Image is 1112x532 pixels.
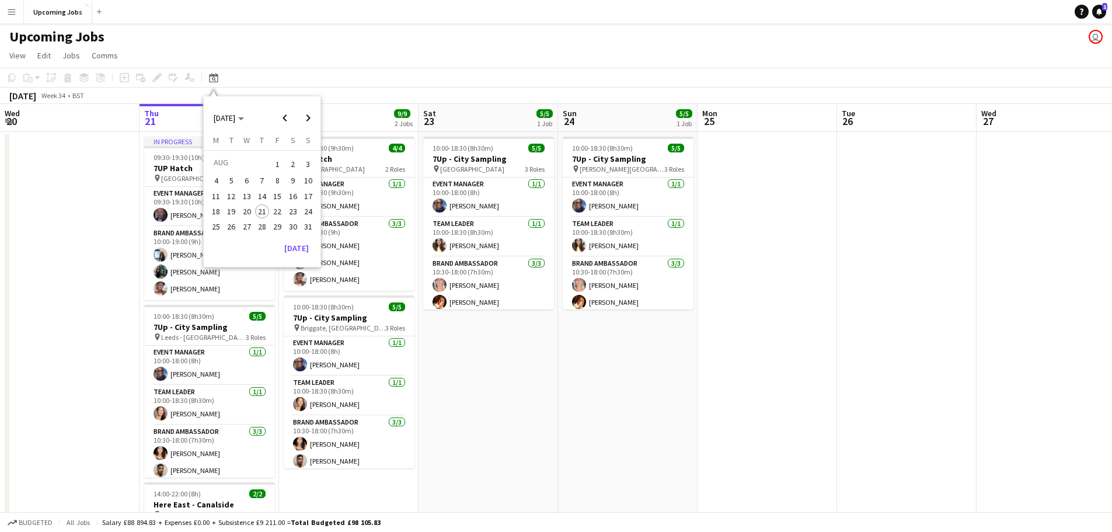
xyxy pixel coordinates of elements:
[301,173,316,188] button: 10-08-2025
[144,137,275,300] div: In progress09:30-19:30 (10h)4/47UP Hatch [GEOGRAPHIC_DATA]2 RolesEvent Manager1/109:30-19:30 (10h...
[19,519,53,527] span: Budgeted
[284,416,414,489] app-card-role: Brand Ambassador3/310:30-18:00 (7h30m)[PERSON_NAME][PERSON_NAME]
[154,312,214,321] span: 10:00-18:30 (8h30m)
[668,144,684,152] span: 5/5
[144,227,275,300] app-card-role: Brand Ambassador3/310:00-19:00 (9h)[PERSON_NAME][PERSON_NAME][PERSON_NAME]
[284,137,414,291] app-job-card: 10:00-19:30 (9h30m)4/47UP Hatch [GEOGRAPHIC_DATA]2 RolesEvent Manager1/110:00-19:30 (9h30m)[PERSO...
[293,144,354,152] span: 10:00-19:30 (9h30m)
[1092,5,1106,19] a: 1
[284,154,414,164] h3: 7UP Hatch
[563,217,693,257] app-card-role: Team Leader1/110:00-18:30 (8h30m)[PERSON_NAME]
[255,204,270,219] button: 21-08-2025
[389,302,405,311] span: 5/5
[284,295,414,468] app-job-card: 10:00-18:30 (8h30m)5/57Up - City Sampling Briggate, [GEOGRAPHIC_DATA]3 RolesEvent Manager1/110:00...
[285,155,300,173] button: 02-08-2025
[24,1,92,23] button: Upcoming Jobs
[270,174,284,188] span: 8
[301,155,316,173] button: 03-08-2025
[301,174,315,188] span: 10
[240,189,254,203] span: 13
[208,189,224,204] button: 11-08-2025
[161,333,246,342] span: Leeds - [GEOGRAPHIC_DATA]
[270,204,284,218] span: 22
[225,204,239,218] span: 19
[208,219,224,234] button: 25-08-2025
[301,219,316,234] button: 31-08-2025
[423,137,554,310] app-job-card: 10:00-18:30 (8h30m)5/57Up - City Sampling [GEOGRAPHIC_DATA]3 RolesEvent Manager1/110:00-18:00 (8h...
[144,499,275,510] h3: Here East - Canalside
[208,204,224,219] button: 18-08-2025
[209,174,223,188] span: 4
[209,204,223,218] span: 18
[301,156,315,172] span: 3
[39,91,68,100] span: Week 34
[284,217,414,291] app-card-role: Brand Ambassador3/310:30-19:30 (9h)[PERSON_NAME][PERSON_NAME][PERSON_NAME]
[9,50,26,61] span: View
[702,108,717,119] span: Mon
[209,220,223,234] span: 25
[144,305,275,478] app-job-card: 10:00-18:30 (8h30m)5/57Up - City Sampling Leeds - [GEOGRAPHIC_DATA]3 RolesEvent Manager1/110:00-1...
[306,135,311,145] span: S
[255,189,270,204] button: 14-08-2025
[842,108,855,119] span: Tue
[285,189,300,204] button: 16-08-2025
[270,189,284,203] span: 15
[286,174,300,188] span: 9
[255,204,269,218] span: 21
[285,204,300,219] button: 23-08-2025
[563,137,693,310] div: 10:00-18:30 (8h30m)5/57Up - City Sampling [PERSON_NAME][GEOGRAPHIC_DATA], [GEOGRAPHIC_DATA]3 Role...
[423,257,554,331] app-card-role: Brand Ambassador3/310:30-18:00 (7h30m)[PERSON_NAME][PERSON_NAME]
[537,119,552,128] div: 1 Job
[676,109,692,118] span: 5/5
[249,489,266,498] span: 2/2
[229,135,233,145] span: T
[37,50,51,61] span: Edit
[270,204,285,219] button: 22-08-2025
[144,385,275,425] app-card-role: Team Leader1/110:00-18:30 (8h30m)[PERSON_NAME]
[301,189,315,203] span: 17
[394,109,410,118] span: 9/9
[301,220,315,234] span: 31
[102,518,381,527] div: Salary £88 894.83 + Expenses £0.00 + Subsistence £9 211.00 =
[580,165,664,173] span: [PERSON_NAME][GEOGRAPHIC_DATA], [GEOGRAPHIC_DATA]
[144,108,159,119] span: Thu
[286,204,300,218] span: 23
[240,174,254,188] span: 6
[224,189,239,204] button: 12-08-2025
[9,28,104,46] h1: Upcoming Jobs
[273,106,297,130] button: Previous month
[225,189,239,203] span: 12
[280,239,313,258] button: [DATE]
[979,114,996,128] span: 27
[87,48,123,63] a: Comms
[563,257,693,331] app-card-role: Brand Ambassador3/310:30-18:00 (7h30m)[PERSON_NAME][PERSON_NAME]
[144,187,275,227] app-card-role: Event Manager1/109:30-19:30 (10h)[PERSON_NAME]
[225,174,239,188] span: 5
[144,137,275,146] div: In progress
[286,220,300,234] span: 30
[249,312,266,321] span: 5/5
[225,220,239,234] span: 26
[423,154,554,164] h3: 7Up - City Sampling
[389,144,405,152] span: 4/4
[246,333,266,342] span: 3 Roles
[561,114,577,128] span: 24
[276,135,280,145] span: F
[209,107,249,128] button: Choose month and year
[421,114,436,128] span: 23
[291,135,295,145] span: S
[255,174,269,188] span: 7
[284,376,414,416] app-card-role: Team Leader1/110:00-18:30 (8h30m)[PERSON_NAME]
[6,516,54,529] button: Budgeted
[1102,3,1107,11] span: 1
[208,155,270,173] td: AUG
[239,173,255,188] button: 06-08-2025
[285,219,300,234] button: 30-08-2025
[92,50,118,61] span: Comms
[840,114,855,128] span: 26
[9,90,36,102] div: [DATE]
[284,312,414,323] h3: 7Up - City Sampling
